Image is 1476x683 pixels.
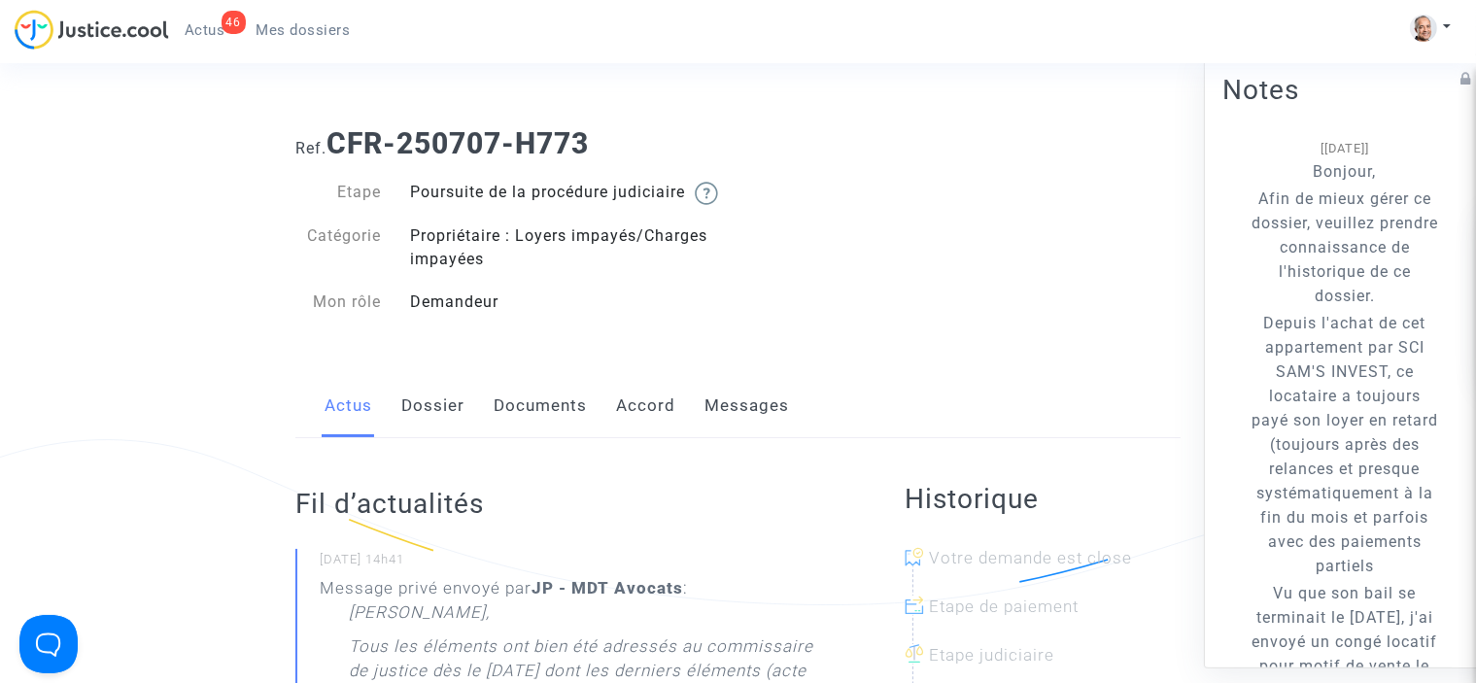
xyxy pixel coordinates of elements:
[19,615,78,673] iframe: Help Scout Beacon - Open
[1321,140,1369,154] span: [[DATE]]
[185,21,225,39] span: Actus
[494,374,587,438] a: Documents
[1222,72,1467,106] h2: Notes
[222,11,246,34] div: 46
[395,290,738,314] div: Demandeur
[169,16,241,45] a: 46Actus
[349,600,490,634] p: [PERSON_NAME],
[395,224,738,271] div: Propriétaire : Loyers impayés/Charges impayées
[325,374,372,438] a: Actus
[320,551,827,576] small: [DATE] 14h41
[326,126,589,160] b: CFR-250707-H773
[905,482,1181,516] h2: Historique
[704,374,789,438] a: Messages
[295,139,326,157] span: Ref.
[15,10,169,50] img: jc-logo.svg
[616,374,675,438] a: Accord
[1252,186,1438,307] p: Afin de mieux gérer ce dossier, veuillez prendre connaissance de l'historique de ce dossier.
[929,548,1132,567] span: Votre demande est close
[281,181,395,205] div: Etape
[257,21,351,39] span: Mes dossiers
[695,182,718,205] img: help.svg
[241,16,366,45] a: Mes dossiers
[281,290,395,314] div: Mon rôle
[1252,311,1438,578] p: Depuis l'achat de cet appartement par SCI SAM'S INVEST, ce locataire a toujours payé son loyer en...
[281,224,395,271] div: Catégorie
[295,487,827,521] h2: Fil d’actualités
[1252,158,1438,183] p: Bonjour,
[532,578,683,598] b: JP - MDT Avocats
[395,181,738,205] div: Poursuite de la procédure judiciaire
[401,374,464,438] a: Dossier
[1410,15,1437,42] img: ACg8ocKZU31xno-LpBqyWwI6qQfhaET-15XAm_d3fkRpZRSuTkJYLxqnFA=s96-c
